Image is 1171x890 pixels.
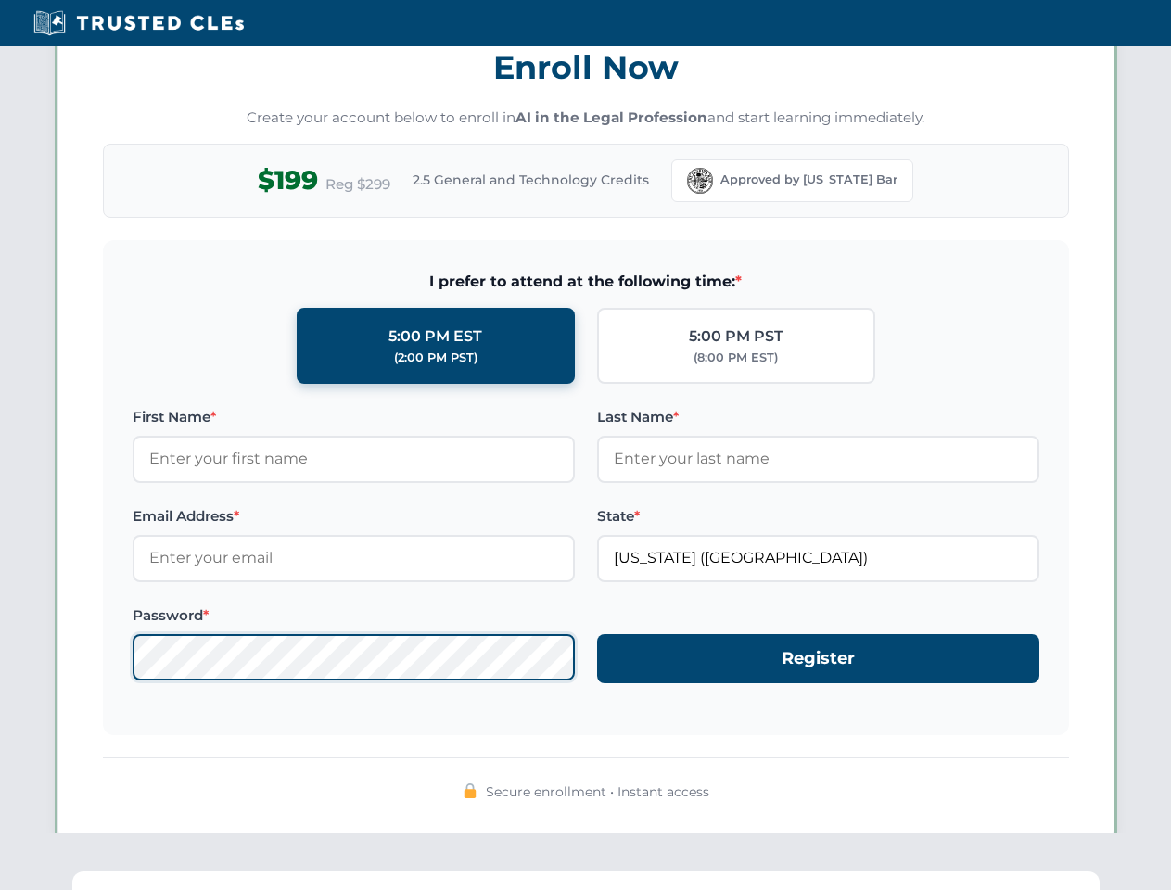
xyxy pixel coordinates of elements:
[463,783,477,798] img: 🔒
[133,406,575,428] label: First Name
[133,270,1039,294] span: I prefer to attend at the following time:
[597,505,1039,528] label: State
[597,436,1039,482] input: Enter your last name
[133,535,575,581] input: Enter your email
[388,324,482,349] div: 5:00 PM EST
[597,406,1039,428] label: Last Name
[394,349,477,367] div: (2:00 PM PST)
[325,173,390,196] span: Reg $299
[133,604,575,627] label: Password
[694,349,778,367] div: (8:00 PM EST)
[486,782,709,802] span: Secure enrollment • Instant access
[133,505,575,528] label: Email Address
[413,170,649,190] span: 2.5 General and Technology Credits
[597,535,1039,581] input: Florida (FL)
[133,436,575,482] input: Enter your first name
[103,108,1069,129] p: Create your account below to enroll in and start learning immediately.
[515,108,707,126] strong: AI in the Legal Profession
[689,324,783,349] div: 5:00 PM PST
[28,9,249,37] img: Trusted CLEs
[720,171,897,189] span: Approved by [US_STATE] Bar
[687,168,713,194] img: Florida Bar
[597,634,1039,683] button: Register
[103,38,1069,96] h3: Enroll Now
[258,159,318,201] span: $199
